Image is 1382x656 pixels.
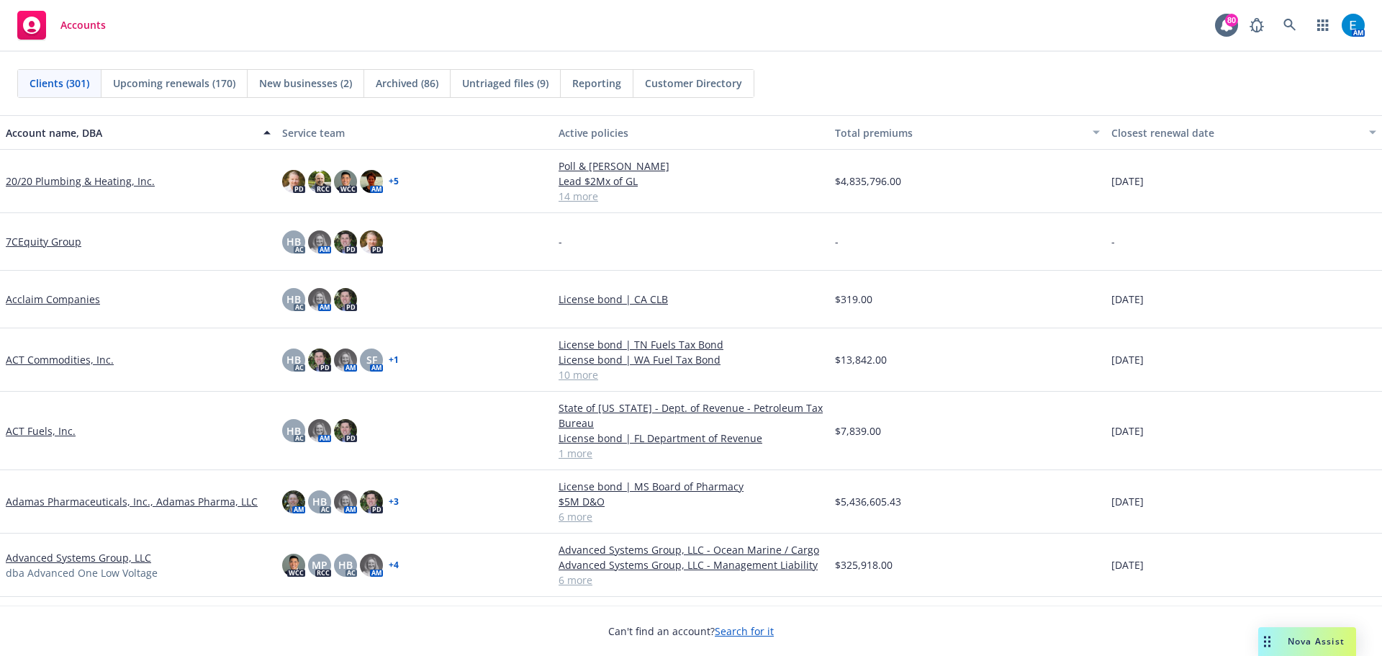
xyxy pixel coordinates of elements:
img: photo [308,288,331,311]
a: 14 more [559,189,823,204]
span: - [559,234,562,249]
a: Report a Bug [1242,11,1271,40]
div: Closest renewal date [1111,125,1360,140]
span: SF [366,352,377,367]
span: [DATE] [1111,557,1144,572]
span: [DATE] [1111,423,1144,439]
span: MP [312,557,328,572]
a: ACT Commodities, Inc. [6,352,114,367]
span: $4,835,796.00 [835,174,901,189]
img: photo [334,230,357,253]
img: photo [308,349,331,372]
a: 6 more [559,509,823,524]
button: Service team [276,115,553,150]
span: Untriaged files (9) [462,76,548,91]
a: License bond | MS Board of Pharmacy [559,479,823,494]
span: Reporting [572,76,621,91]
a: Advanced Systems Group, LLC - Ocean Marine / Cargo [559,542,823,557]
a: 6 more [559,572,823,588]
span: New businesses (2) [259,76,352,91]
span: HB [312,494,327,509]
a: Poll & [PERSON_NAME] [559,158,823,174]
span: HB [286,234,301,249]
span: Clients (301) [30,76,89,91]
span: $5,436,605.43 [835,494,901,509]
a: Lead $2Mx of GL [559,174,823,189]
div: Active policies [559,125,823,140]
a: 10 more [559,367,823,382]
img: photo [334,288,357,311]
a: 20/20 Plumbing & Heating, Inc. [6,174,155,189]
span: HB [286,423,301,439]
button: Closest renewal date [1106,115,1382,150]
span: $13,842.00 [835,352,887,367]
span: [DATE] [1111,292,1144,307]
button: Nova Assist [1258,627,1356,656]
span: [DATE] [1111,352,1144,367]
a: 7CEquity Group [6,234,81,249]
img: photo [334,170,357,193]
img: photo [360,554,383,577]
img: photo [360,170,383,193]
img: photo [334,490,357,513]
img: photo [282,554,305,577]
span: [DATE] [1111,494,1144,509]
span: HB [338,557,353,572]
span: $7,839.00 [835,423,881,439]
a: ACT Fuels, Inc. [6,423,76,439]
a: Adamas Pharmaceuticals, Inc., Adamas Pharma, LLC [6,494,258,509]
span: [DATE] [1111,174,1144,189]
a: Search for it [715,624,774,638]
span: dba Advanced One Low Voltage [6,565,158,580]
a: Switch app [1309,11,1337,40]
a: + 5 [389,177,399,186]
a: License bond | TN Fuels Tax Bond [559,337,823,352]
span: Nova Assist [1288,635,1345,647]
span: - [835,234,839,249]
img: photo [308,230,331,253]
button: Active policies [553,115,829,150]
span: HB [286,292,301,307]
a: + 4 [389,561,399,570]
img: photo [282,490,305,513]
div: 80 [1225,14,1238,27]
div: Drag to move [1258,627,1276,656]
a: + 1 [389,356,399,364]
a: License bond | FL Department of Revenue [559,431,823,446]
img: photo [334,419,357,442]
a: Advanced Systems Group, LLC - Management Liability [559,557,823,572]
img: photo [334,349,357,372]
img: photo [308,419,331,442]
img: photo [282,170,305,193]
img: photo [360,490,383,513]
a: Advanced Systems Group, LLC [6,550,151,565]
button: Total premiums [829,115,1106,150]
span: Upcoming renewals (170) [113,76,235,91]
a: $5M D&O [559,494,823,509]
a: License bond | CA CLB [559,292,823,307]
img: photo [360,230,383,253]
span: $319.00 [835,292,872,307]
div: Total premiums [835,125,1084,140]
a: Accounts [12,5,112,45]
div: Service team [282,125,547,140]
a: Search [1275,11,1304,40]
a: 1 more [559,446,823,461]
img: photo [1342,14,1365,37]
span: Can't find an account? [608,624,774,639]
span: HB [286,352,301,367]
span: Customer Directory [645,76,742,91]
span: - [1111,234,1115,249]
img: photo [308,170,331,193]
span: Archived (86) [376,76,438,91]
a: State of [US_STATE] - Dept. of Revenue - Petroleum Tax Bureau [559,400,823,431]
a: + 3 [389,498,399,506]
a: License bond | WA Fuel Tax Bond [559,352,823,367]
span: Accounts [60,19,106,31]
